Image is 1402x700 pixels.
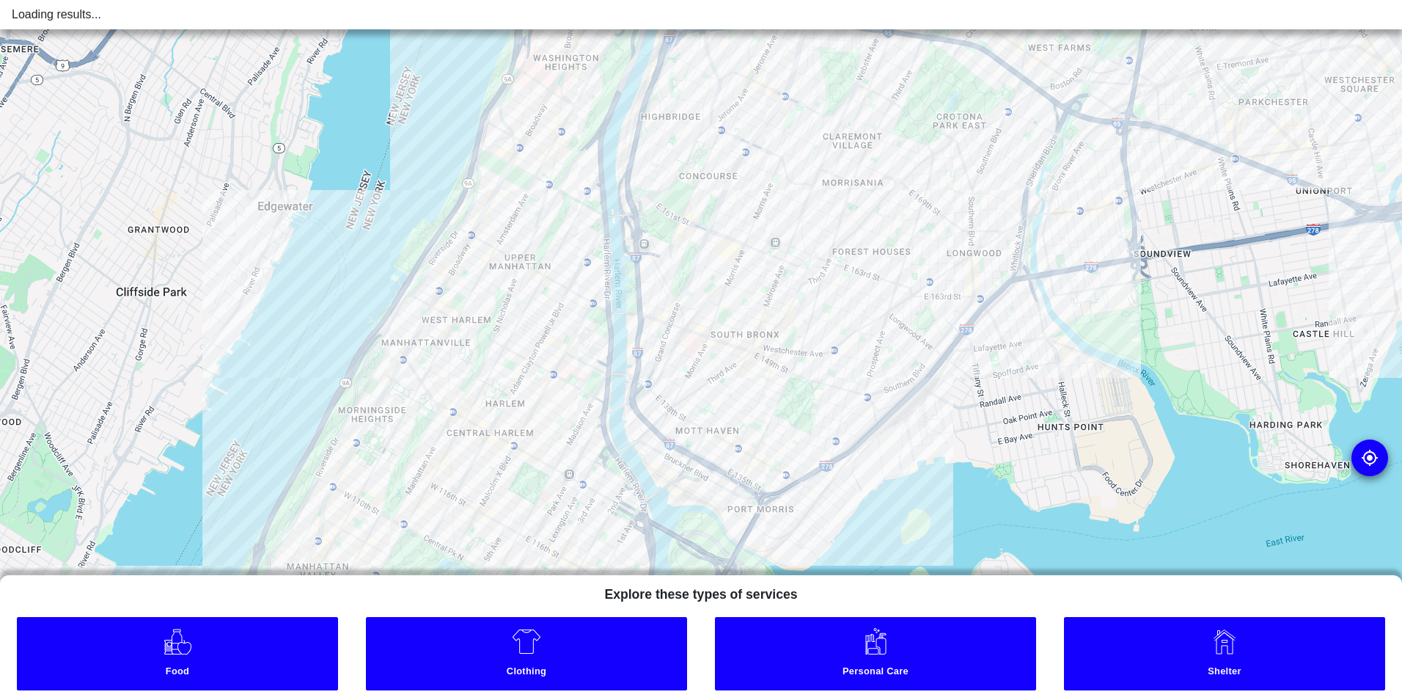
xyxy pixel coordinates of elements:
img: go to my location [1361,449,1379,467]
small: Shelter [1068,666,1381,681]
img: Shelter [1210,627,1239,656]
div: Loading results... [12,6,1390,23]
img: Clothing [512,627,541,656]
a: Food [17,617,338,690]
small: Clothing [370,666,683,681]
small: Food [21,666,334,681]
a: Shelter [1064,617,1385,690]
a: Clothing [366,617,687,690]
img: Food [163,627,193,656]
small: Personal Care [719,666,1032,681]
a: Personal Care [715,617,1036,690]
h5: Explore these types of services [592,575,809,608]
img: Personal Care [861,627,890,656]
